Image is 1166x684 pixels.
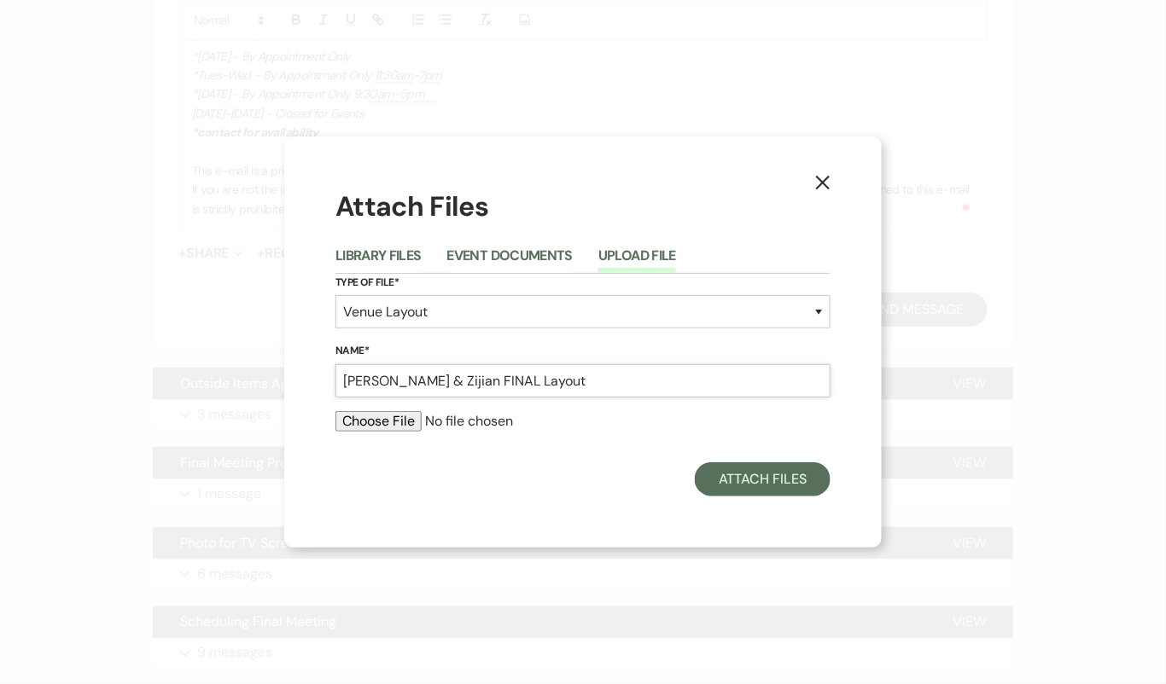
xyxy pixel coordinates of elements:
button: Library Files [335,249,422,273]
button: Event Documents [447,249,573,273]
label: Type of File* [335,274,831,293]
button: Attach Files [695,462,831,496]
h1: Attach Files [335,188,831,226]
label: Name* [335,342,831,361]
button: Upload File [598,249,676,273]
